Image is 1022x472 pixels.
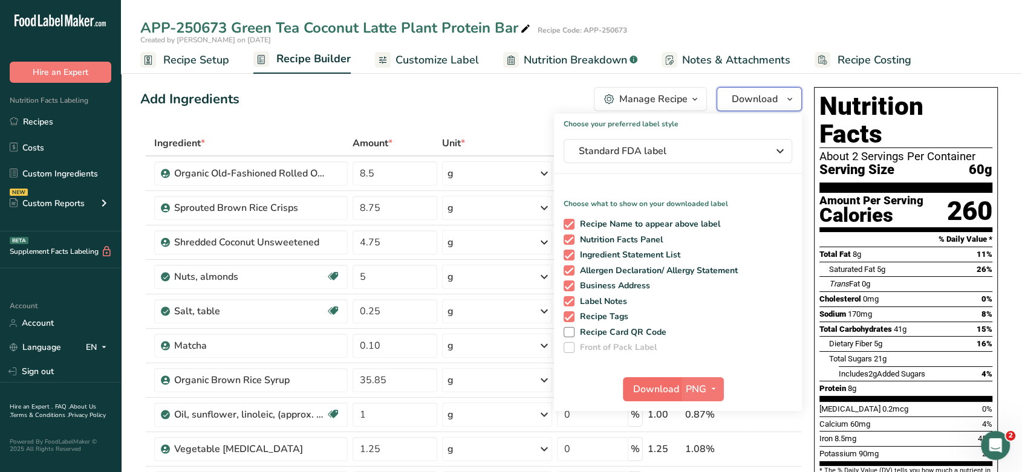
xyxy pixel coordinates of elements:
[969,163,992,178] span: 60g
[685,442,744,456] div: 1.08%
[140,17,533,39] div: APP-250673 Green Tea Coconut Latte Plant Protein Bar
[982,419,992,428] span: 4%
[819,404,880,413] span: [MEDICAL_DATA]
[574,296,628,307] span: Label Notes
[819,163,894,178] span: Serving Size
[174,338,325,353] div: Matcha
[140,89,239,109] div: Add Ingredients
[10,337,61,358] a: Language
[10,402,53,411] a: Hire an Expert .
[276,51,351,67] span: Recipe Builder
[574,280,651,291] span: Business Address
[682,52,790,68] span: Notes & Attachments
[574,265,738,276] span: Allergen Declaration/ Allergy Statement
[554,114,802,129] h1: Choose your preferred label style
[819,195,923,207] div: Amount Per Serving
[977,265,992,274] span: 26%
[579,144,760,158] span: Standard FDA label
[981,294,992,303] span: 0%
[574,219,721,230] span: Recipe Name to appear above label
[648,407,680,422] div: 1.00
[732,92,778,106] span: Download
[448,166,454,181] div: g
[981,431,1010,460] iframe: Intercom live chat
[503,47,637,74] a: Nutrition Breakdown
[982,404,992,413] span: 0%
[947,195,992,227] div: 260
[10,62,111,83] button: Hire an Expert
[977,339,992,348] span: 16%
[353,136,392,150] span: Amount
[174,201,325,215] div: Sprouted Brown Rice Crisps
[1006,431,1015,441] span: 2
[619,92,688,106] div: Manage Recipe
[10,438,111,453] div: Powered By FoodLabelMaker © 2025 All Rights Reserved
[55,402,70,411] a: FAQ .
[448,407,454,422] div: g
[68,411,106,419] a: Privacy Policy
[594,87,707,111] button: Manage Recipe
[648,442,680,456] div: 1.25
[686,382,706,396] span: PNG
[174,442,325,456] div: Vegetable [MEDICAL_DATA]
[815,47,911,74] a: Recipe Costing
[448,373,454,387] div: g
[448,442,454,456] div: g
[375,47,479,74] a: Customize Label
[574,250,681,260] span: Ingredient Statement List
[850,419,870,428] span: 60mg
[174,373,325,387] div: Organic Brown Rice Syrup
[819,207,923,224] div: Calories
[838,52,911,68] span: Recipe Costing
[86,340,111,355] div: EN
[395,52,479,68] span: Customize Label
[829,265,875,274] span: Saturated Fat
[978,434,992,443] span: 45%
[862,279,870,288] span: 0g
[448,235,454,250] div: g
[819,384,846,393] span: Protein
[448,201,454,215] div: g
[140,35,271,45] span: Created by [PERSON_NAME] on [DATE]
[633,382,679,396] span: Download
[829,279,860,288] span: Fat
[819,92,992,148] h1: Nutrition Facts
[448,338,454,353] div: g
[174,407,325,422] div: Oil, sunflower, linoleic, (approx. 65%)
[163,52,229,68] span: Recipe Setup
[174,166,325,181] div: Organic Old-Fashioned Rolled Oats
[10,402,96,419] a: About Us .
[174,235,325,250] div: Shredded Coconut Unsweetened
[819,434,833,443] span: Iron
[839,369,925,378] span: Includes Added Sugars
[819,309,846,318] span: Sodium
[554,189,802,209] p: Choose what to show on your downloaded label
[662,47,790,74] a: Notes & Attachments
[853,250,861,259] span: 8g
[524,52,627,68] span: Nutrition Breakdown
[819,150,992,163] div: About 2 Servings Per Container
[874,339,882,348] span: 5g
[574,311,629,322] span: Recipe Tags
[448,270,454,284] div: g
[859,449,879,458] span: 90mg
[442,136,465,150] span: Unit
[819,419,848,428] span: Calcium
[253,45,351,74] a: Recipe Builder
[564,139,792,163] button: Standard FDA label
[10,237,28,244] div: BETA
[623,377,682,401] button: Download
[819,325,892,334] span: Total Carbohydrates
[448,304,454,318] div: g
[819,232,992,247] section: % Daily Value *
[140,47,229,74] a: Recipe Setup
[829,279,849,288] i: Trans
[10,189,28,196] div: NEW
[874,354,887,363] span: 21g
[894,325,906,334] span: 41g
[10,411,68,419] a: Terms & Conditions .
[868,369,877,378] span: 2g
[829,339,872,348] span: Dietary Fiber
[977,250,992,259] span: 11%
[10,197,85,210] div: Custom Reports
